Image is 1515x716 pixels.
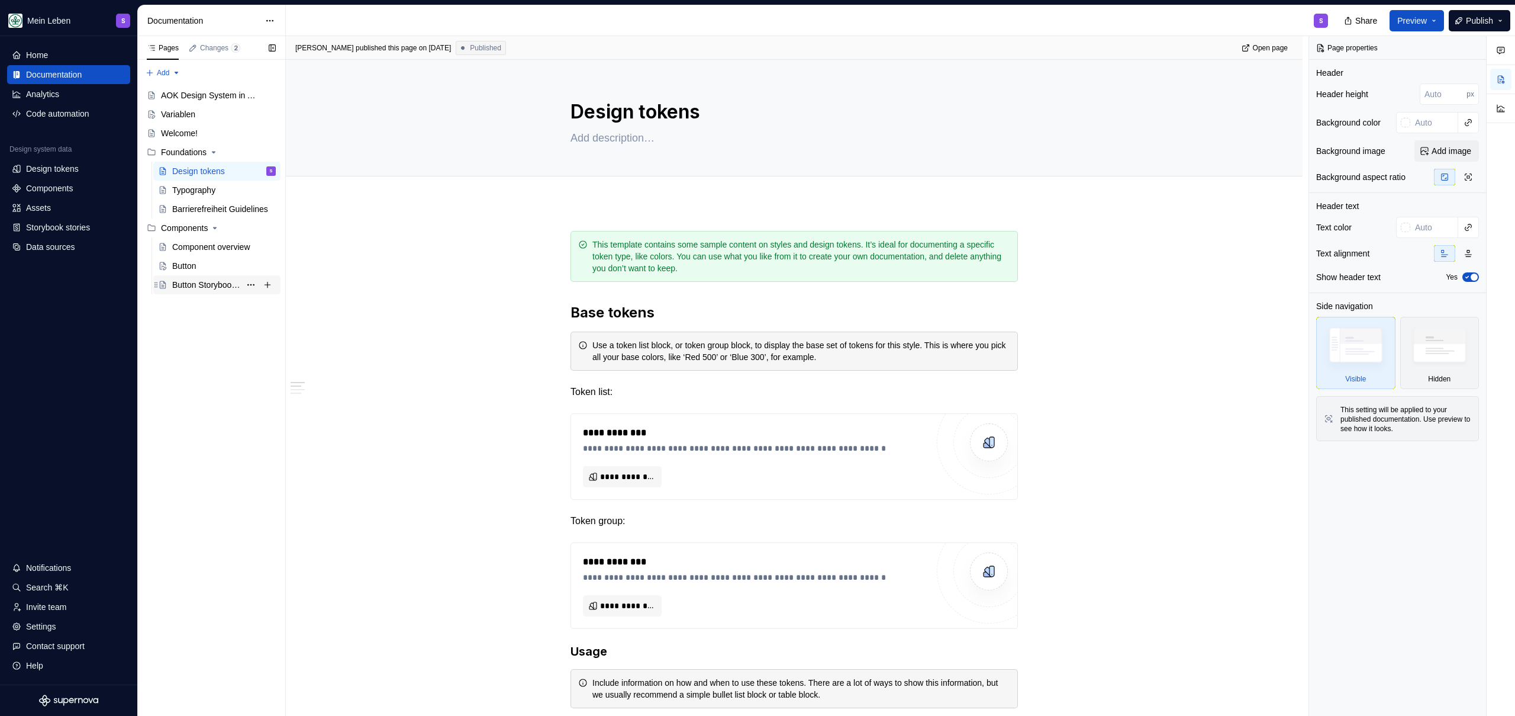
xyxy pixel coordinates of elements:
[1466,89,1474,99] p: px
[26,49,48,61] div: Home
[568,98,1016,126] textarea: Design tokens
[570,385,1018,399] p: Token list:
[161,127,198,139] div: Welcome!
[161,89,259,101] div: AOK Design System in Arbeit
[172,260,196,272] div: Button
[7,558,130,577] button: Notifications
[172,279,240,291] div: Button Storybook - Durchstich!
[1340,405,1471,434] div: This setting will be applied to your published documentation. Use preview to see how it looks.
[1316,200,1359,212] div: Header text
[7,237,130,256] a: Data sources
[7,637,130,656] button: Contact support
[142,143,281,162] div: Foundations
[26,108,89,120] div: Code automation
[570,303,1018,322] h2: Base tokens
[153,256,281,275] a: Button
[7,179,130,198] a: Components
[153,275,281,294] a: Button Storybook - Durchstich!
[26,182,73,194] div: Components
[153,162,281,181] a: Design tokensS
[7,46,130,65] a: Home
[142,219,281,237] div: Components
[7,598,130,617] a: Invite team
[1316,171,1406,183] div: Background aspect ratio
[1319,16,1323,25] div: S
[26,601,66,613] div: Invite team
[1316,67,1343,79] div: Header
[1397,15,1427,27] span: Preview
[8,14,22,28] img: df5db9ef-aba0-4771-bf51-9763b7497661.png
[1428,374,1450,384] div: Hidden
[1390,10,1444,31] button: Preview
[172,203,268,215] div: Barrierefreiheit Guidelines
[1410,112,1458,133] input: Auto
[7,218,130,237] a: Storybook stories
[2,8,135,33] button: Mein LebenS
[1414,140,1479,162] button: Add image
[7,656,130,675] button: Help
[7,198,130,217] a: Assets
[7,617,130,636] a: Settings
[1316,300,1373,312] div: Side navigation
[592,239,1010,274] div: This template contains some sample content on styles and design tokens. It’s ideal for documentin...
[1449,10,1510,31] button: Publish
[26,640,85,652] div: Contact support
[1400,317,1479,389] div: Hidden
[1316,248,1369,259] div: Text alignment
[172,241,250,253] div: Component overview
[161,222,208,234] div: Components
[26,241,75,253] div: Data sources
[26,69,82,81] div: Documentation
[200,43,240,53] div: Changes
[1316,145,1385,157] div: Background image
[1316,317,1395,389] div: Visible
[142,105,281,124] a: Variablen
[27,15,70,27] div: Mein Leben
[26,221,90,233] div: Storybook stories
[1338,10,1385,31] button: Share
[1316,88,1368,100] div: Header height
[1420,84,1466,105] input: Auto
[295,43,354,53] span: [PERSON_NAME]
[7,85,130,104] a: Analytics
[1446,272,1458,282] label: Yes
[9,145,72,154] div: Design system data
[7,159,130,178] a: Design tokens
[1355,15,1377,27] span: Share
[153,200,281,219] a: Barrierefreiheit Guidelines
[157,68,169,78] span: Add
[147,43,179,53] div: Pages
[570,514,1018,528] p: Token group:
[26,202,51,214] div: Assets
[26,660,43,672] div: Help
[161,146,207,158] div: Foundations
[142,86,281,105] a: AOK Design System in Arbeit
[356,43,451,53] div: published this page on [DATE]
[592,339,1010,363] div: Use a token list block, or token group block, to display the base set of tokens for this style. T...
[172,184,215,196] div: Typography
[1253,43,1288,53] span: Open page
[231,43,240,53] span: 2
[147,15,259,27] div: Documentation
[592,677,1010,701] div: Include information on how and when to use these tokens. There are a lot of ways to show this inf...
[161,108,195,120] div: Variablen
[26,163,79,175] div: Design tokens
[39,695,98,707] svg: Supernova Logo
[1238,40,1293,56] a: Open page
[142,86,281,294] div: Page tree
[26,562,71,574] div: Notifications
[1410,217,1458,238] input: Auto
[7,65,130,84] a: Documentation
[7,104,130,123] a: Code automation
[1432,145,1471,157] span: Add image
[26,621,56,632] div: Settings
[1316,221,1352,233] div: Text color
[1345,374,1366,384] div: Visible
[153,237,281,256] a: Component overview
[1316,271,1381,283] div: Show header text
[121,16,125,25] div: S
[570,643,1018,660] h3: Usage
[153,181,281,200] a: Typography
[142,124,281,143] a: Welcome!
